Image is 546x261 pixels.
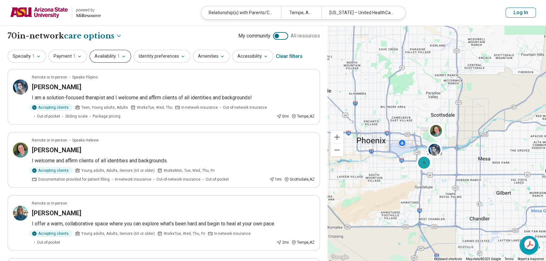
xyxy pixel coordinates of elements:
[29,167,73,174] div: Accepting clients
[90,50,131,63] button: Availability1
[32,137,67,143] p: Remote or In-person
[291,113,315,119] div: Tempe , AZ
[32,74,67,80] p: Remote or In-person
[81,105,128,110] span: Teen, Young adults, Adults
[276,240,289,245] div: 2 mi
[466,257,501,261] span: Map data ©2025 Google
[10,5,101,20] a: Arizona State Universitypowered by
[291,32,320,40] span: All resources
[8,50,46,63] button: Specialty1
[29,230,73,237] div: Accepting clients
[206,177,229,182] span: Out-of-pocket
[164,168,215,173] span: Works Mon, Tue, Wed, Thu, Fri
[8,31,122,41] h1: 70 in-network
[32,94,315,101] p: I am a solution-focused therapist and I welcome and affirm clients of all identities and backgrou...
[276,113,289,119] div: 0 mi
[65,113,88,119] span: Sliding scale
[518,257,544,261] a: Report a map error
[201,6,281,19] div: Relationship(s) with Parents/Children/Family
[505,257,514,261] a: Terms (opens in new tab)
[32,83,81,91] h3: [PERSON_NAME]
[32,220,315,228] p: I offer a warm, collaborative space where you can explore what’s been hard and begin to heal at y...
[291,240,315,245] div: Tempe , AZ
[117,53,120,60] span: 1
[72,137,99,143] span: Speaks Hebrew
[284,177,315,182] div: Scottsdale , AZ
[137,105,172,110] span: Works Tue, Wed, Thu
[281,6,321,19] div: Tempe, AZ 85288
[38,177,110,182] span: Documentation provided for patient filling
[49,50,87,63] button: Payment1
[193,50,230,63] button: Amenities
[276,49,303,64] div: Clear filters
[506,8,536,18] button: Log In
[32,146,81,154] h3: [PERSON_NAME]
[232,50,273,63] button: Accessibility
[37,113,60,119] span: Out-of-pocket
[10,5,68,20] img: Arizona State University
[134,50,190,63] button: Identity preferences
[73,53,76,60] span: 1
[269,177,282,182] div: 1 mi
[32,157,315,165] p: I welcome and affirm clients of all identities and backgrounds.
[64,31,122,41] button: Care options
[164,231,205,236] span: Works Tue, Wed, Thu, Fri
[81,168,155,173] span: Young adults, Adults, Seniors (65 or older)
[416,155,432,170] div: 5
[322,6,402,19] div: [US_STATE] – United HealthCare Student Resources
[32,209,81,217] h3: [PERSON_NAME]
[32,53,35,60] span: 1
[81,231,155,236] span: Young adults, Adults, Seniors (65 or older)
[72,74,98,80] span: Speaks Filipino
[181,105,218,110] span: In-network insurance
[115,177,151,182] span: In-network insurance
[64,31,114,41] span: care options
[93,113,120,119] span: Package pricing
[223,105,267,110] span: Out-of-network insurance
[238,32,270,40] span: My community
[29,104,73,111] div: Accepting clients
[416,155,432,170] div: 2
[76,7,101,13] div: powered by
[214,231,251,236] span: In-network insurance
[520,236,538,255] div: Open chat
[37,240,60,245] span: Out-of-pocket
[156,177,200,182] span: Out-of-network insurance
[331,131,343,143] button: Zoom in
[32,200,67,206] p: Remote or In-person
[331,144,343,156] button: Zoom out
